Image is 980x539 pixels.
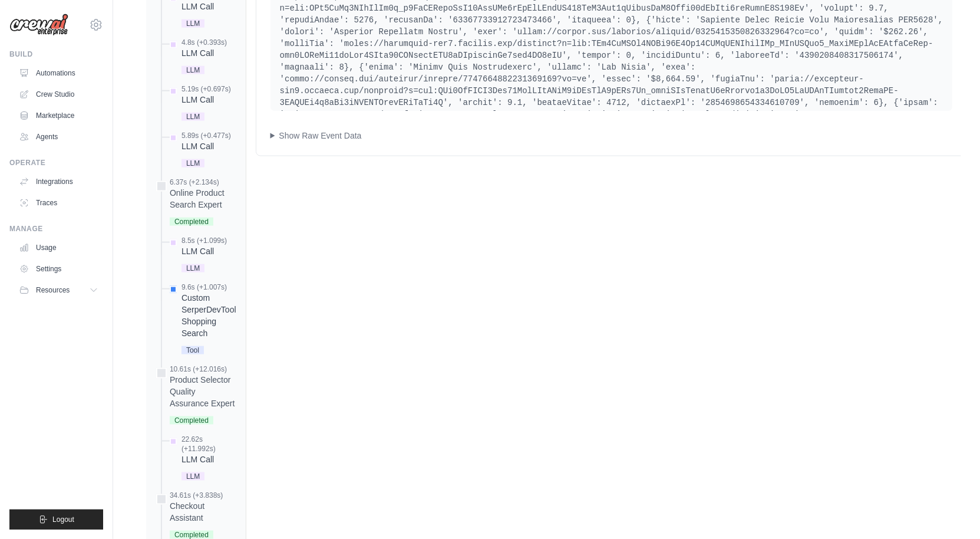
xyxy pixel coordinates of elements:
[182,94,231,106] div: LLM Call
[182,346,204,354] span: Tool
[170,416,213,425] span: Completed
[182,1,227,12] div: LLM Call
[170,500,236,524] div: Checkout Assistant
[170,531,213,539] span: Completed
[182,159,204,167] span: LLM
[14,127,103,146] a: Agents
[14,281,103,300] button: Resources
[182,66,204,74] span: LLM
[9,224,103,234] div: Manage
[14,172,103,191] a: Integrations
[182,47,227,59] div: LLM Call
[14,259,103,278] a: Settings
[182,453,236,465] div: LLM Call
[182,113,204,121] span: LLM
[182,131,231,140] div: 5.89s (+0.477s)
[14,106,103,125] a: Marketplace
[182,282,236,292] div: 9.6s (+1.007s)
[182,472,204,481] span: LLM
[9,158,103,167] div: Operate
[182,264,204,272] span: LLM
[14,238,103,257] a: Usage
[182,38,227,47] div: 4.8s (+0.393s)
[170,178,236,187] div: 6.37s (+2.134s)
[36,285,70,295] span: Resources
[182,435,236,453] div: 22.62s (+11.992s)
[170,491,236,500] div: 34.61s (+3.838s)
[182,236,227,245] div: 8.5s (+1.099s)
[52,515,74,524] span: Logout
[170,187,236,211] div: Online Product Search Expert
[14,193,103,212] a: Traces
[9,50,103,59] div: Build
[182,84,231,94] div: 5.19s (+0.697s)
[14,85,103,104] a: Crew Studio
[182,140,231,152] div: LLM Call
[921,482,980,539] iframe: Chat Widget
[170,374,236,409] div: Product Selector Quality Assurance Expert
[182,19,204,28] span: LLM
[9,510,103,530] button: Logout
[170,364,236,374] div: 10.61s (+12.016s)
[182,245,227,257] div: LLM Call
[9,14,68,36] img: Logo
[170,218,213,226] span: Completed
[270,130,953,142] summary: Show Raw Event Data
[14,64,103,83] a: Automations
[182,292,236,339] div: Custom SerperDevTool Shopping Search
